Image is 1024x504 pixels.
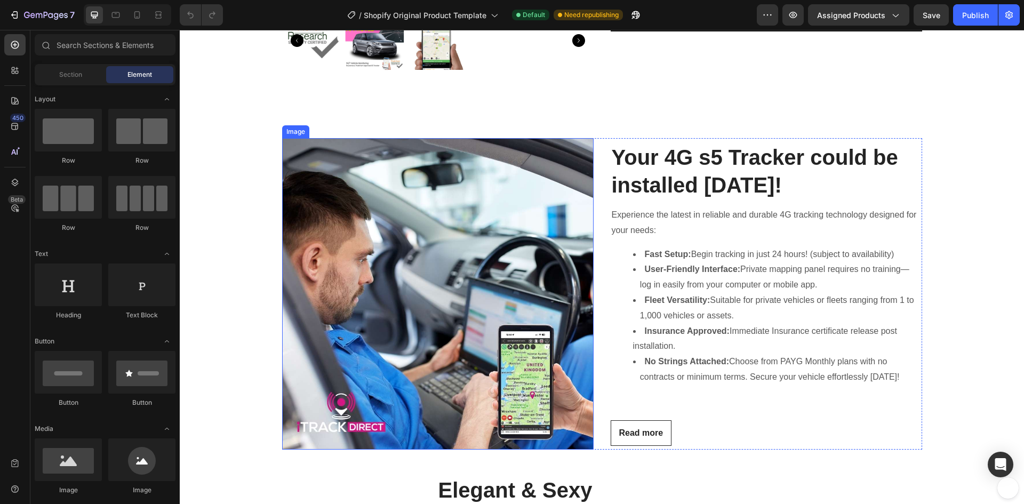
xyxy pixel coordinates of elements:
strong: Fast Setup: [465,220,511,229]
button: 7 [4,4,79,26]
button: Publish [953,4,998,26]
div: Heading [35,310,102,320]
li: Choose from PAYG Monthly plans with no contracts or minimum terms. Secure your vehicle effortless... [453,324,741,355]
p: Elegant & Sexy [103,446,413,474]
span: Button [35,337,54,346]
span: Text [35,249,48,259]
div: Image [108,485,175,495]
span: Toggle open [158,420,175,437]
p: 7 [70,9,75,21]
li: Suitable for private vehicles or fleets ranging from 1 to 1,000 vehicles or assets. [453,263,741,294]
div: Read more [439,397,484,410]
strong: Your 4G s5 Tracker could be installed [DATE]! [432,116,718,167]
span: Need republishing [564,10,619,20]
span: Media [35,424,53,434]
div: Button [108,398,175,407]
span: Toggle open [158,333,175,350]
span: Section [59,70,82,79]
span: Default [523,10,545,20]
div: Open Intercom Messenger [988,452,1013,477]
div: Row [35,156,102,165]
strong: No Strings Attached: [465,327,550,336]
button: Save [914,4,949,26]
strong: User-Friendly Interface: [465,235,561,244]
button: Read more [431,390,492,416]
li: Begin tracking in just 24 hours! (subject to availability) [453,217,741,233]
div: Button [35,398,102,407]
div: Row [108,223,175,233]
span: / [359,10,362,21]
div: Image [35,485,102,495]
div: Undo/Redo [180,4,223,26]
li: Immediate Insurance certificate release post installation. [453,294,741,325]
p: Experience the latest in reliable and durable 4G tracking technology designed for your needs: [432,178,741,209]
input: Search Sections & Elements [35,34,175,55]
div: Beta [8,195,26,204]
iframe: Design area [180,30,1024,504]
strong: Fleet Versatility: [465,266,531,275]
strong: Insurance Approved: [465,297,550,306]
button: Assigned Products [808,4,909,26]
div: Text Block [108,310,175,320]
div: 450 [10,114,26,122]
span: Toggle open [158,91,175,108]
div: Row [35,223,102,233]
li: Private mapping panel requires no training— log in easily from your computer or mobile app. [453,232,741,263]
span: Element [127,70,152,79]
div: Row [108,156,175,165]
span: Shopify Original Product Template [364,10,486,21]
span: Layout [35,94,55,104]
span: Assigned Products [817,10,885,21]
span: Toggle open [158,245,175,262]
div: Publish [962,10,989,21]
span: Save [923,11,940,20]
